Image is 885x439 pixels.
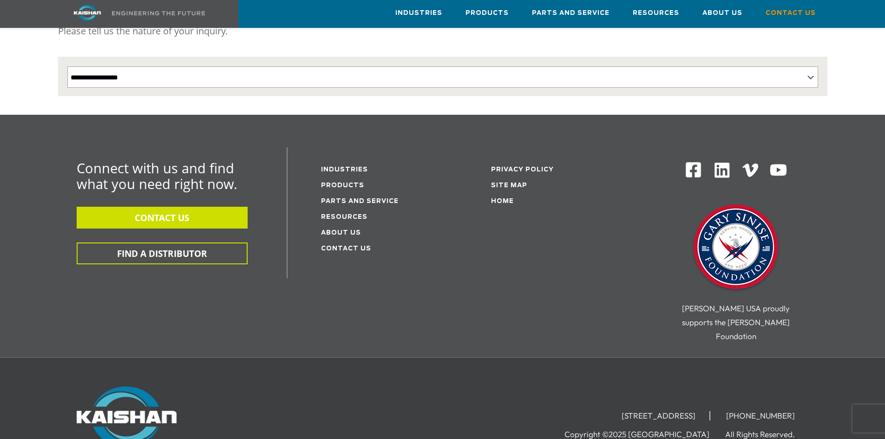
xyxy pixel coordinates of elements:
span: Contact Us [766,8,816,19]
li: [STREET_ADDRESS] [608,411,710,420]
span: Products [465,8,509,19]
img: Vimeo [742,164,758,177]
img: Gary Sinise Foundation [689,202,782,295]
span: About Us [702,8,742,19]
a: Site Map [491,183,527,189]
a: Privacy Policy [491,167,554,173]
button: FIND A DISTRIBUTOR [77,242,248,264]
a: Home [491,198,514,204]
img: Linkedin [713,161,731,179]
a: About Us [321,230,361,236]
img: Youtube [769,161,787,179]
li: Copyright ©2025 [GEOGRAPHIC_DATA] [564,430,723,439]
a: Parts and service [321,198,399,204]
a: Industries [395,0,442,26]
img: Engineering the future [112,11,205,15]
img: kaishan logo [52,5,122,21]
span: Resources [633,8,679,19]
li: [PHONE_NUMBER] [712,411,809,420]
button: CONTACT US [77,207,248,229]
a: Contact Us [766,0,816,26]
a: Resources [633,0,679,26]
a: Products [465,0,509,26]
a: Resources [321,214,367,220]
a: Parts and Service [532,0,610,26]
a: About Us [702,0,742,26]
span: Connect with us and find what you need right now. [77,159,237,193]
span: Parts and Service [532,8,610,19]
a: Contact Us [321,246,371,252]
a: Products [321,183,364,189]
p: Please tell us the nature of your inquiry. [58,22,827,40]
span: Industries [395,8,442,19]
li: All Rights Reserved. [725,430,809,439]
a: Industries [321,167,368,173]
span: [PERSON_NAME] USA proudly supports the [PERSON_NAME] Foundation [682,303,790,341]
img: Facebook [685,161,702,178]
